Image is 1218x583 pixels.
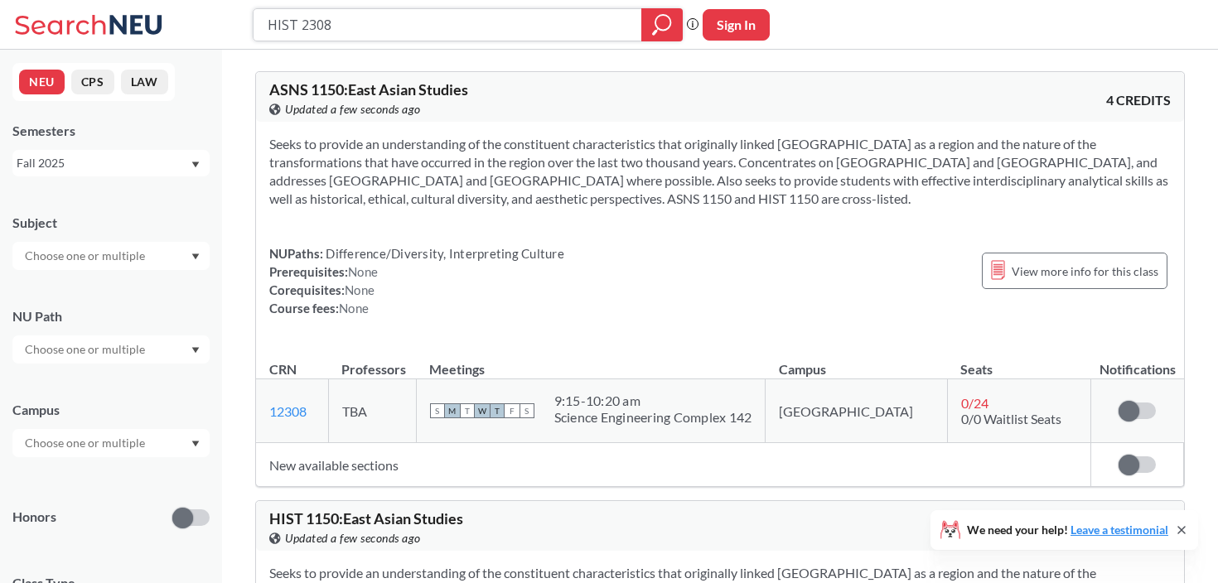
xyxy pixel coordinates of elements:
[285,529,421,547] span: Updated a few seconds ago
[947,344,1090,379] th: Seats
[191,347,200,354] svg: Dropdown arrow
[416,344,766,379] th: Meetings
[256,443,1091,487] td: New available sections
[967,524,1168,536] span: We need your help!
[17,340,156,359] input: Choose one or multiple
[766,379,947,443] td: [GEOGRAPHIC_DATA]
[1106,91,1171,109] span: 4 CREDITS
[348,264,378,279] span: None
[445,403,460,418] span: M
[703,9,770,41] button: Sign In
[345,282,375,297] span: None
[961,395,988,411] span: 0 / 24
[12,335,210,364] div: Dropdown arrow
[266,11,630,39] input: Class, professor, course number, "phrase"
[12,242,210,270] div: Dropdown arrow
[554,409,752,426] div: Science Engineering Complex 142
[17,246,156,266] input: Choose one or multiple
[766,344,947,379] th: Campus
[1071,523,1168,537] a: Leave a testimonial
[19,70,65,94] button: NEU
[285,100,421,118] span: Updated a few seconds ago
[191,161,200,168] svg: Dropdown arrow
[71,70,114,94] button: CPS
[269,509,463,528] span: HIST 1150 : East Asian Studies
[505,403,520,418] span: F
[1091,344,1184,379] th: Notifications
[328,379,416,443] td: TBA
[323,246,564,261] span: Difference/Diversity, Interpreting Culture
[269,135,1171,208] section: Seeks to provide an understanding of the constituent characteristics that originally linked [GEOG...
[339,301,369,316] span: None
[17,433,156,453] input: Choose one or multiple
[17,154,190,172] div: Fall 2025
[328,344,416,379] th: Professors
[430,403,445,418] span: S
[269,360,297,378] div: CRN
[269,80,468,99] span: ASNS 1150 : East Asian Studies
[269,403,307,419] a: 12308
[121,70,168,94] button: LAW
[652,13,672,36] svg: magnifying glass
[520,403,534,418] span: S
[269,244,564,317] div: NUPaths: Prerequisites: Corequisites: Course fees:
[12,150,210,176] div: Fall 2025Dropdown arrow
[490,403,505,418] span: T
[191,441,200,447] svg: Dropdown arrow
[12,307,210,325] div: NU Path
[460,403,475,418] span: T
[641,8,683,41] div: magnifying glass
[12,429,210,457] div: Dropdown arrow
[12,214,210,232] div: Subject
[12,122,210,140] div: Semesters
[554,393,752,409] div: 9:15 - 10:20 am
[191,253,200,260] svg: Dropdown arrow
[961,411,1061,426] span: 0/0 Waitlist Seats
[12,401,210,419] div: Campus
[475,403,490,418] span: W
[12,508,56,527] p: Honors
[1012,261,1158,282] span: View more info for this class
